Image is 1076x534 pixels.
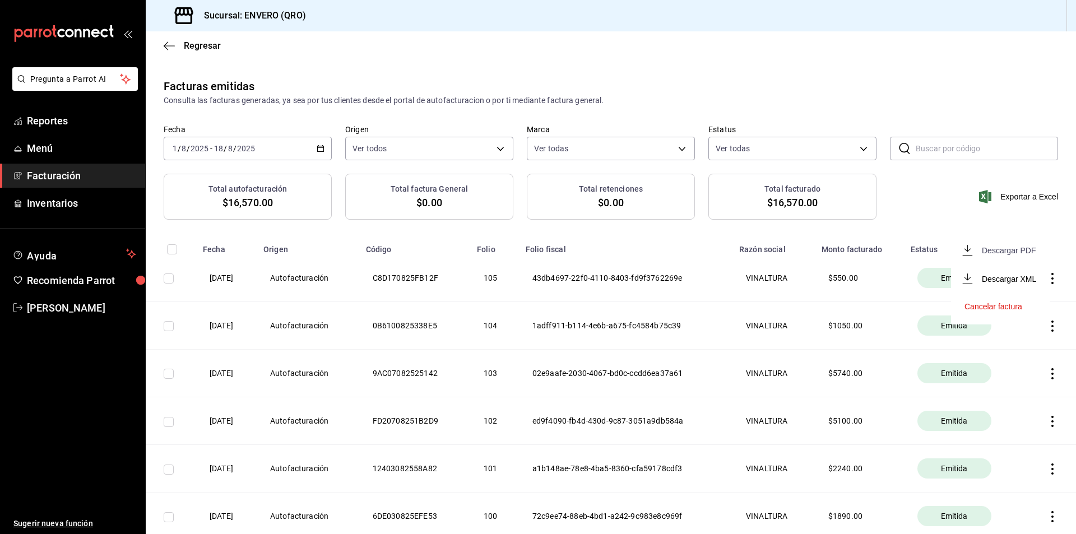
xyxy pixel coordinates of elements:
div: Descargar PDF [982,246,1036,255]
button: Cancelar factura [964,302,1022,311]
div: Descargar XML [982,275,1036,284]
button: Descargar PDF [964,245,1036,256]
button: Descargar XML [964,273,1036,284]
